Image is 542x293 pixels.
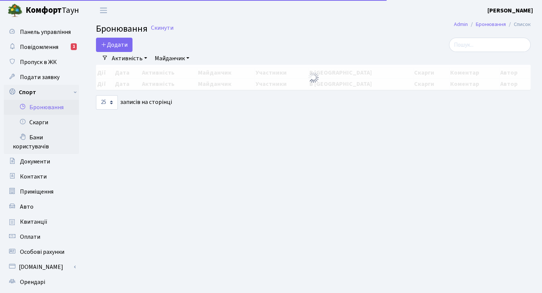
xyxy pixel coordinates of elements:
a: Спорт [4,85,79,100]
a: Особові рахунки [4,244,79,259]
a: Орендарі [4,275,79,290]
a: Бронювання [476,20,506,28]
span: Приміщення [20,188,53,196]
span: Особові рахунки [20,248,64,256]
div: 1 [71,43,77,50]
nav: breadcrumb [443,17,542,32]
span: Повідомлення [20,43,58,51]
a: Бани користувачів [4,130,79,154]
span: Документи [20,157,50,166]
b: Комфорт [26,4,62,16]
span: Авто [20,203,33,211]
li: Список [506,20,531,29]
a: Контакти [4,169,79,184]
a: Скарги [4,115,79,130]
a: Бронювання [4,100,79,115]
a: Панель управління [4,24,79,40]
span: Оплати [20,233,40,241]
a: [PERSON_NAME] [487,6,533,15]
a: Повідомлення1 [4,40,79,55]
span: Контакти [20,172,47,181]
select: записів на сторінці [96,95,118,110]
img: Обробка... [308,72,320,84]
a: Квитанції [4,214,79,229]
a: Активність [109,52,150,65]
a: Документи [4,154,79,169]
span: Подати заявку [20,73,59,81]
input: Пошук... [449,38,531,52]
button: Додати [96,38,132,52]
button: Переключити навігацію [94,4,113,17]
a: Подати заявку [4,70,79,85]
a: Майданчик [152,52,192,65]
label: записів на сторінці [96,95,172,110]
span: Таун [26,4,79,17]
span: Панель управління [20,28,71,36]
a: [DOMAIN_NAME] [4,259,79,275]
a: Приміщення [4,184,79,199]
a: Пропуск в ЖК [4,55,79,70]
span: Орендарі [20,278,45,286]
span: Квитанції [20,218,47,226]
a: Скинути [151,24,174,32]
a: Авто [4,199,79,214]
img: logo.png [8,3,23,18]
span: Бронювання [96,22,148,35]
a: Admin [454,20,468,28]
a: Оплати [4,229,79,244]
span: Пропуск в ЖК [20,58,57,66]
